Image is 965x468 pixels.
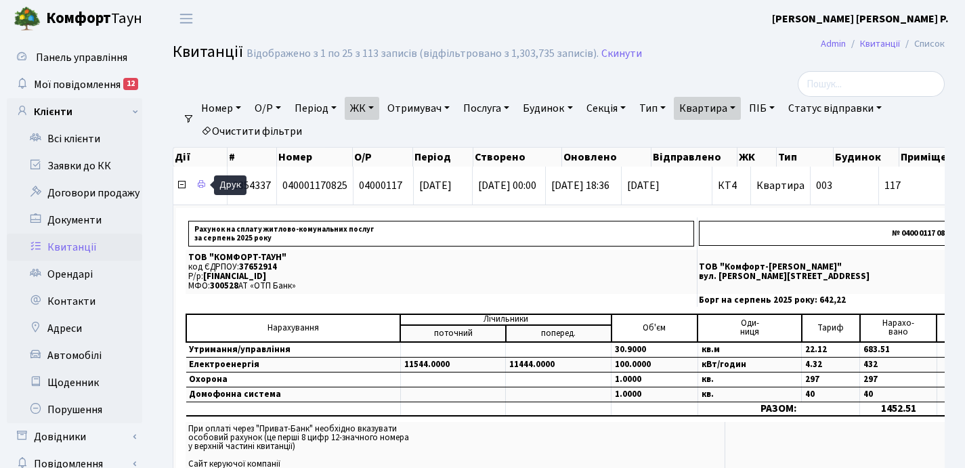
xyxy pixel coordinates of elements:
[188,253,694,262] p: ТОВ "КОМФОРТ-ТАУН"
[651,148,738,167] th: Відправлено
[860,387,937,402] td: 40
[506,325,612,342] td: поперед.
[169,7,203,30] button: Переключити навігацію
[802,372,860,387] td: 297
[34,77,121,92] span: Мої повідомлення
[46,7,142,30] span: Таун
[821,37,846,51] a: Admin
[612,387,698,402] td: 1.0000
[737,148,777,167] th: ЖК
[400,357,506,372] td: 11544.0000
[551,178,609,193] span: [DATE] 18:36
[860,342,937,358] td: 683.51
[7,261,142,288] a: Орендарі
[506,357,612,372] td: 11444.0000
[816,178,832,193] span: 003
[7,342,142,369] a: Автомобілі
[884,180,961,191] span: 117
[800,30,965,58] nav: breadcrumb
[860,357,937,372] td: 432
[7,125,142,152] a: Всі клієнти
[210,280,238,292] span: 300528
[7,179,142,207] a: Договори продажу
[802,314,860,342] td: Тариф
[458,97,515,120] a: Послуга
[718,180,745,191] span: КТ4
[562,148,651,167] th: Оновлено
[419,178,452,193] span: [DATE]
[860,372,937,387] td: 297
[612,314,698,342] td: Об'єм
[188,272,694,281] p: Р/р:
[188,263,694,272] p: код ЄДРПОУ:
[473,148,563,167] th: Створено
[612,372,698,387] td: 1.0000
[188,221,694,247] p: Рахунок на сплату житлово-комунальних послуг за серпень 2025 року
[196,97,246,120] a: Номер
[173,148,228,167] th: Дії
[239,261,277,273] span: 37652914
[14,5,41,33] img: logo.png
[7,288,142,315] a: Контакти
[233,178,271,193] span: 3354337
[612,342,698,358] td: 30.9000
[860,402,937,416] td: 1452.51
[173,40,243,64] span: Квитанції
[634,97,671,120] a: Тип
[7,44,142,71] a: Панель управління
[36,50,127,65] span: Панель управління
[249,97,286,120] a: О/Р
[627,180,706,191] span: [DATE]
[698,402,859,416] td: РАЗОМ:
[860,314,937,342] td: Нарахо- вано
[772,11,949,27] a: [PERSON_NAME] [PERSON_NAME] Р.
[834,148,899,167] th: Будинок
[802,357,860,372] td: 4.32
[674,97,741,120] a: Квартира
[7,152,142,179] a: Заявки до КК
[382,97,455,120] a: Отримувач
[359,178,402,193] span: 04000117
[353,148,413,167] th: О/Р
[203,270,266,282] span: [FINANCIAL_ID]
[698,357,802,372] td: кВт/годин
[277,148,353,167] th: Номер
[802,387,860,402] td: 40
[186,342,400,358] td: Утримання/управління
[698,387,802,402] td: кв.
[186,314,400,342] td: Нарахування
[612,357,698,372] td: 100.0000
[400,325,506,342] td: поточний
[7,98,142,125] a: Клієнти
[282,178,347,193] span: 040001170825
[900,37,945,51] li: Список
[777,148,834,167] th: Тип
[7,423,142,450] a: Довідники
[698,372,802,387] td: кв.
[7,315,142,342] a: Адреси
[188,282,694,291] p: МФО: АТ «ОТП Банк»
[400,314,611,325] td: Лічильники
[46,7,111,29] b: Комфорт
[214,175,246,195] div: Друк
[7,71,142,98] a: Мої повідомлення12
[196,120,307,143] a: Очистити фільтри
[246,47,599,60] div: Відображено з 1 по 25 з 113 записів (відфільтровано з 1,303,735 записів).
[601,47,642,60] a: Скинути
[581,97,631,120] a: Секція
[228,148,277,167] th: #
[186,357,400,372] td: Електроенергія
[413,148,473,167] th: Період
[772,12,949,26] b: [PERSON_NAME] [PERSON_NAME] Р.
[478,178,536,193] span: [DATE] 00:00
[860,37,900,51] a: Квитанції
[517,97,578,120] a: Будинок
[186,372,400,387] td: Охорона
[756,178,805,193] span: Квартира
[783,97,887,120] a: Статус відправки
[7,396,142,423] a: Порушення
[186,387,400,402] td: Домофонна система
[7,234,142,261] a: Квитанції
[123,78,138,90] div: 12
[698,342,802,358] td: кв.м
